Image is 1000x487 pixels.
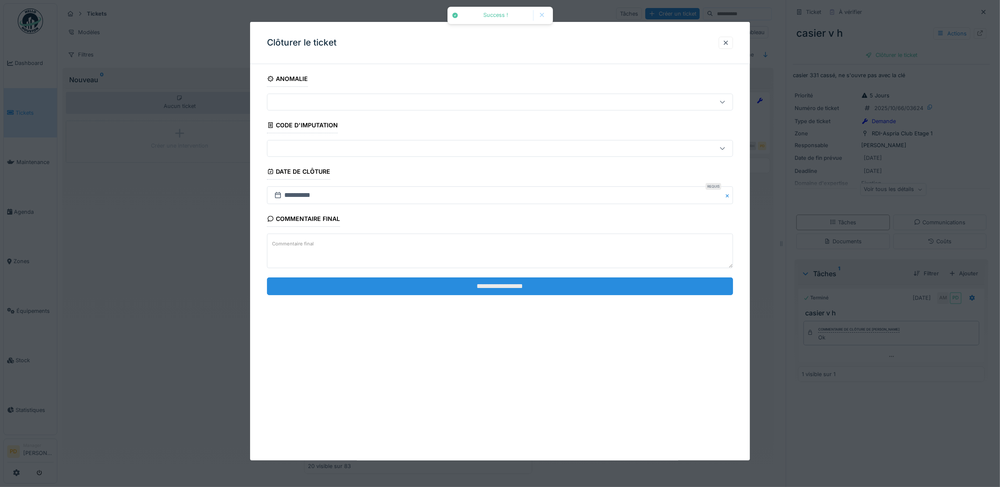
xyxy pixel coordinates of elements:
[724,186,733,204] button: Close
[270,239,315,249] label: Commentaire final
[463,12,529,19] div: Success !
[267,213,340,227] div: Commentaire final
[267,73,308,87] div: Anomalie
[267,38,337,48] h3: Clôturer le ticket
[267,165,331,180] div: Date de clôture
[706,183,721,190] div: Requis
[267,119,338,133] div: Code d'imputation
